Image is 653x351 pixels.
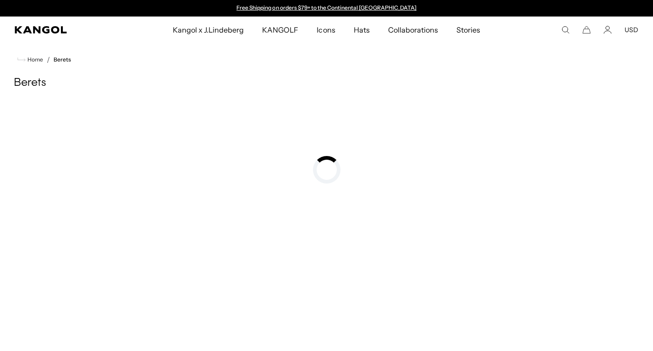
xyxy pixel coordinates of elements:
[447,17,489,43] a: Stories
[582,26,591,34] button: Cart
[379,17,447,43] a: Collaborations
[54,56,71,63] a: Berets
[317,17,335,43] span: Icons
[561,26,570,34] summary: Search here
[345,17,379,43] a: Hats
[232,5,421,12] div: Announcement
[26,56,43,63] span: Home
[625,26,638,34] button: USD
[307,17,344,43] a: Icons
[456,17,480,43] span: Stories
[604,26,612,34] a: Account
[164,17,253,43] a: Kangol x J.Lindeberg
[14,76,639,90] h1: Berets
[388,17,438,43] span: Collaborations
[43,54,50,65] li: /
[232,5,421,12] div: 1 of 2
[17,56,43,64] a: Home
[15,26,114,33] a: Kangol
[253,17,307,43] a: KANGOLF
[173,17,244,43] span: Kangol x J.Lindeberg
[262,17,298,43] span: KANGOLF
[232,5,421,12] slideshow-component: Announcement bar
[236,4,417,11] a: Free Shipping on orders $79+ to the Continental [GEOGRAPHIC_DATA]
[354,17,370,43] span: Hats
